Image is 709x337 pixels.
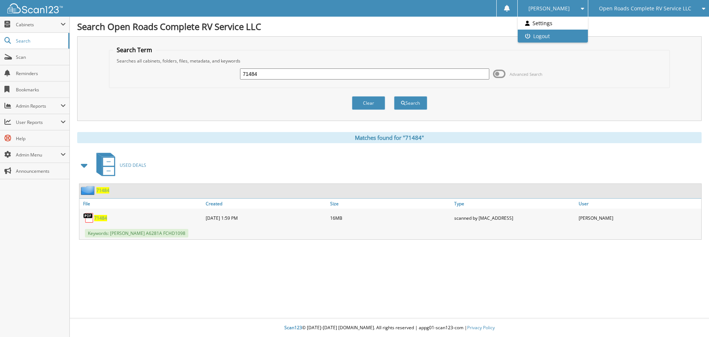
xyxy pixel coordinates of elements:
[16,54,66,60] span: Scan
[518,17,588,30] a: Settings
[204,199,328,209] a: Created
[16,135,66,142] span: Help
[79,199,204,209] a: File
[577,210,701,225] div: [PERSON_NAME]
[96,187,109,193] a: 71484
[92,151,146,180] a: USED DEALS
[528,6,570,11] span: [PERSON_NAME]
[120,162,146,168] span: USED DEALS
[452,210,577,225] div: scanned by [MAC_ADDRESS]
[81,186,96,195] img: folder2.png
[113,58,666,64] div: Searches all cabinets, folders, files, metadata, and keywords
[394,96,427,110] button: Search
[113,46,156,54] legend: Search Term
[85,229,188,237] span: Keywords: [PERSON_NAME] A6281A FCHD1098
[70,319,709,337] div: © [DATE]-[DATE] [DOMAIN_NAME]. All rights reserved | appg01-scan123-com |
[284,324,302,331] span: Scan123
[672,301,709,337] iframe: Chat Widget
[16,119,61,125] span: User Reports
[352,96,385,110] button: Clear
[7,3,63,13] img: scan123-logo-white.svg
[16,70,66,77] span: Reminders
[77,132,702,143] div: Matches found for "71484"
[452,199,577,209] a: Type
[16,168,66,174] span: Announcements
[467,324,495,331] a: Privacy Policy
[16,152,61,158] span: Admin Menu
[599,6,691,11] span: Open Roads Complete RV Service LLC
[204,210,328,225] div: [DATE] 1:59 PM
[77,20,702,33] h1: Search Open Roads Complete RV Service LLC
[518,30,588,43] a: Logout
[94,215,107,221] a: 71484
[510,71,542,77] span: Advanced Search
[16,103,61,109] span: Admin Reports
[577,199,701,209] a: User
[328,199,453,209] a: Size
[16,38,65,44] span: Search
[83,212,94,223] img: PDF.png
[328,210,453,225] div: 16MB
[16,21,61,28] span: Cabinets
[16,87,66,93] span: Bookmarks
